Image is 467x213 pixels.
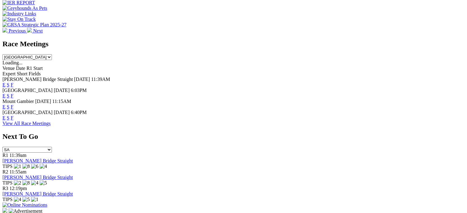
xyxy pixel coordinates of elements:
[7,115,10,120] a: S
[10,169,26,174] span: 11:55am
[2,175,73,180] a: [PERSON_NAME] Bridge Straight
[22,197,30,202] img: 5
[40,164,47,169] img: 4
[31,180,38,186] img: 4
[29,71,41,76] span: Fields
[52,99,71,104] span: 11:15AM
[2,153,8,158] span: R1
[2,99,34,104] span: Mount Gambier
[91,77,110,82] span: 11:39AM
[2,208,7,213] img: 15187_Greyhounds_GreysPlayCentral_Resize_SA_WebsiteBanner_300x115_2025.jpg
[2,71,16,76] span: Expert
[22,164,30,169] img: 8
[2,28,27,33] a: Previous
[14,197,21,202] img: 4
[2,180,13,185] span: TIPS
[2,82,6,87] a: E
[2,186,8,191] span: R3
[2,191,73,196] a: [PERSON_NAME] Bridge Straight
[2,110,53,115] span: [GEOGRAPHIC_DATA]
[33,28,43,33] span: Next
[71,88,87,93] span: 6:03PM
[54,88,70,93] span: [DATE]
[2,22,66,28] img: GRSA Strategic Plan 2025-27
[7,93,10,98] a: S
[2,104,6,109] a: E
[2,66,15,71] span: Venue
[31,164,38,169] img: 6
[2,28,7,32] img: chevron-left-pager-white.svg
[11,115,14,120] a: F
[10,186,27,191] span: 12:19pm
[54,110,70,115] span: [DATE]
[2,93,6,98] a: E
[11,82,14,87] a: F
[2,17,36,22] img: Stay On Track
[2,164,13,169] span: TIPS
[2,132,465,141] h2: Next To Go
[2,197,13,202] span: TIPS
[11,104,14,109] a: F
[27,28,32,32] img: chevron-right-pager-white.svg
[2,77,73,82] span: [PERSON_NAME] Bridge Straight
[7,104,10,109] a: S
[74,77,90,82] span: [DATE]
[16,66,25,71] span: Date
[26,66,43,71] span: R1 Start
[7,82,10,87] a: S
[27,28,43,33] a: Next
[2,202,47,208] img: Online Nominations
[14,164,21,169] img: 1
[31,197,38,202] img: 1
[2,40,465,48] h2: Race Meetings
[2,88,53,93] span: [GEOGRAPHIC_DATA]
[2,158,73,163] a: [PERSON_NAME] Bridge Straight
[2,60,22,65] span: Loading...
[17,71,28,76] span: Short
[2,11,36,17] img: Industry Links
[2,115,6,120] a: E
[2,169,8,174] span: R2
[71,110,87,115] span: 6:40PM
[2,121,51,126] a: View All Race Meetings
[14,180,21,186] img: 2
[9,28,26,33] span: Previous
[10,153,26,158] span: 11:39am
[2,6,47,11] img: Greyhounds As Pets
[22,180,30,186] img: 8
[40,180,47,186] img: 5
[11,93,14,98] a: F
[35,99,51,104] span: [DATE]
